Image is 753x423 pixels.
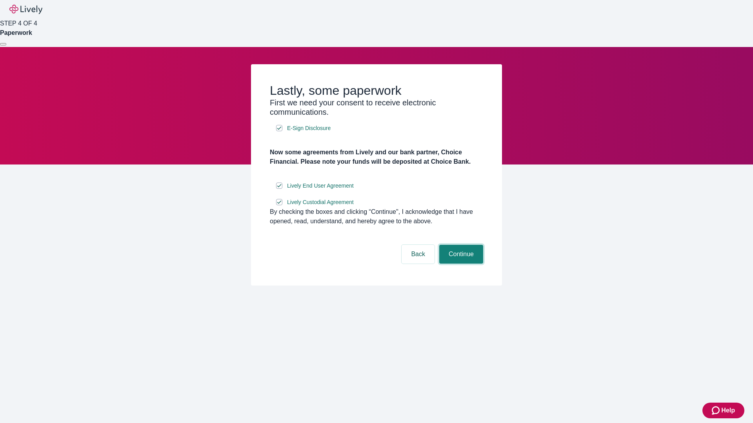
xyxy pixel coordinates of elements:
svg: Zendesk support icon [712,406,721,415]
a: e-sign disclosure document [286,181,355,191]
h3: First we need your consent to receive electronic communications. [270,98,483,117]
img: Lively [9,5,42,14]
button: Continue [439,245,483,264]
button: Back [402,245,435,264]
a: e-sign disclosure document [286,123,332,133]
div: By checking the boxes and clicking “Continue", I acknowledge that I have opened, read, understand... [270,207,483,226]
button: Zendesk support iconHelp [702,403,744,418]
a: e-sign disclosure document [286,197,355,207]
span: E-Sign Disclosure [287,124,331,132]
h4: Now some agreements from Lively and our bank partner, Choice Financial. Please note your funds wi... [270,148,483,166]
span: Lively End User Agreement [287,182,354,190]
h2: Lastly, some paperwork [270,83,483,98]
span: Lively Custodial Agreement [287,198,354,206]
span: Help [721,406,735,415]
